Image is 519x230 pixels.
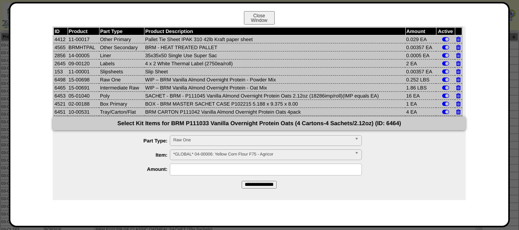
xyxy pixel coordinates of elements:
[144,68,406,76] td: Slip Sheet
[144,35,406,43] td: Pallet Tie Sheet IPAK 310 42lb Kraft paper sheet
[405,60,436,68] td: 2 EA
[54,92,68,100] td: 6453
[68,68,99,76] td: 11-00001
[53,117,466,130] div: Select Kit Items for BRM P111033 Vanilla Overnight Protein Oats (4 Cartons-4 Sachets/2.12oz) (ID:...
[99,68,144,76] td: Slipsheets
[54,60,68,68] td: 2645
[54,100,68,108] td: 4521
[405,92,436,100] td: 16 EA
[68,138,170,144] label: Part Type:
[68,152,170,158] label: Item:
[99,60,144,68] td: Labels
[54,28,68,35] th: ID
[144,100,406,108] td: BOX - BRM MASTER SACHET CASE P102215 5.188 x 9.375 x 8.00
[144,108,406,116] td: BRM CARTON P111042 Vanilla Almond Overnight Protein Oats 4pack
[68,84,99,92] td: 15-00691
[99,43,144,51] td: Other Secondary
[144,92,406,100] td: SACHET - BRM - P111045 Vanilla Almond Overnight Protein Oats 2.12oz (18286imp/roll)(IMP equals EA)
[144,60,406,68] td: 4 x 2 White Thermal Label (2750ea/roll)
[405,108,436,116] td: 4 EA
[144,76,406,84] td: WIP – BRM Vanilla Almond Overnight Protein - Powder Mix
[68,35,99,43] td: 11-00017
[405,76,436,84] td: 0.252 LBS
[68,100,99,108] td: 02-00188
[244,11,275,25] button: CloseWindow
[405,84,436,92] td: 1.86 LBS
[54,51,68,60] td: 2856
[54,108,68,116] td: 6451
[68,76,99,84] td: 15-00698
[144,43,406,51] td: BRM - HEAT TREATED PALLET
[68,60,99,68] td: 09-00120
[68,92,99,100] td: 05-01040
[436,28,455,35] th: Active
[54,43,68,51] td: 4565
[144,28,406,35] th: Product Description
[99,108,144,116] td: Tray/Carton/Flat
[405,100,436,108] td: 1 EA
[68,108,99,116] td: 10-00531
[99,35,144,43] td: Other Primary
[405,43,436,51] td: 0.00357 EA
[405,51,436,60] td: 0.0005 EA
[243,17,275,23] a: CloseWindow
[99,100,144,108] td: Box Primary
[144,84,406,92] td: WIP – BRM Vanilla Almond Overnight Protein - Oat Mix
[99,51,144,60] td: Liner
[68,51,99,60] td: 14-00005
[405,28,436,35] th: Amount
[68,43,99,51] td: BRMHTPAL
[405,68,436,76] td: 0.00357 EA
[173,136,352,145] span: Raw One
[99,92,144,100] td: Poly
[405,35,436,43] td: 0.029 EA
[54,84,68,92] td: 6465
[99,84,144,92] td: Intermediate Raw
[144,51,406,60] td: 35x35x50 Single Use Super Sac
[99,76,144,84] td: Raw One
[54,68,68,76] td: 153
[54,76,68,84] td: 6498
[68,166,170,172] label: Amount:
[99,28,144,35] th: Part Type
[68,28,99,35] th: Product
[54,35,68,43] td: 4412
[173,150,352,159] span: *GLOBAL* 04-00006: Yellow Corn Flour F75 - Agricor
